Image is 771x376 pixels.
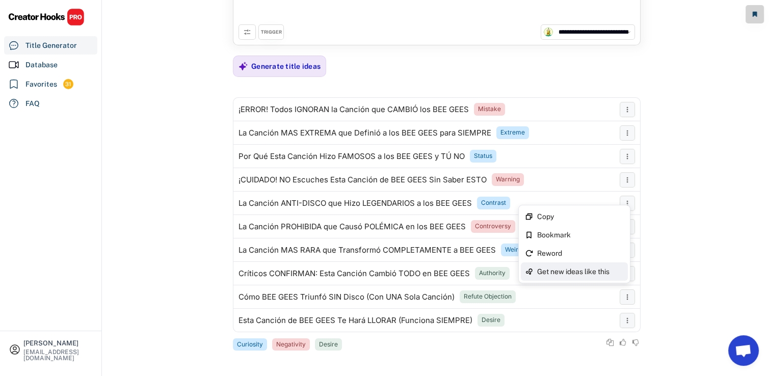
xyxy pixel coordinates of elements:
div: FAQ [25,98,40,109]
div: Por Qué Esta Canción Hizo FAMOSOS a los BEE GEES y TÚ NO [238,152,465,160]
div: Críticos CONFIRMAN: Esta Canción Cambió TODO en BEE GEES [238,270,470,278]
div: Bookmark [537,231,624,238]
div: Refute Objection [464,292,512,301]
div: [PERSON_NAME] [23,340,93,346]
div: La Canción ANTI-DISCO que Hizo LEGENDARIOS a los BEE GEES [238,199,472,207]
div: Curiosity [237,340,263,349]
img: CHPRO%20Logo.svg [8,8,85,26]
div: Status [474,152,492,160]
div: Extreme [500,128,525,137]
div: Desire [482,316,500,325]
div: Authority [479,269,506,278]
div: Mistake [478,105,501,114]
div: Weird [505,246,522,254]
div: Controversy [475,222,511,231]
div: Contrast [481,199,506,207]
div: Copy [537,213,624,220]
div: Title Generator [25,40,77,51]
a: Chat abierto [728,335,759,366]
div: [EMAIL_ADDRESS][DOMAIN_NAME] [23,349,93,361]
div: 31 [63,80,73,89]
div: Get new ideas like this [537,268,624,275]
div: ¡ERROR! Todos IGNORAN la Canción que CAMBIÓ los BEE GEES [238,105,469,114]
div: Database [25,60,58,70]
div: Favorites [25,79,57,90]
div: Esta Canción de BEE GEES Te Hará LLORAR (Funciona SIEMPRE) [238,316,472,325]
div: TRIGGER [261,29,282,36]
div: La Canción PROHIBIDA que Causó POLÉMICA en los BEE GEES [238,223,466,231]
div: Cómo BEE GEES Triunfó SIN Disco (Con UNA Sola Canción) [238,293,455,301]
div: La Canción MAS RARA que Transformó COMPLETAMENTE a BEE GEES [238,246,496,254]
img: channels4_profile.jpg [544,28,553,37]
div: Warning [496,175,520,184]
div: Negativity [276,340,306,349]
div: Generate title ideas [251,62,321,71]
div: Desire [319,340,338,349]
div: La Canción MAS EXTREMA que Definió a los BEE GEES para SIEMPRE [238,129,491,137]
div: ¡CUIDADO! NO Escuches Esta Canción de BEE GEES Sin Saber ESTO [238,176,487,184]
div: Reword [537,250,624,257]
